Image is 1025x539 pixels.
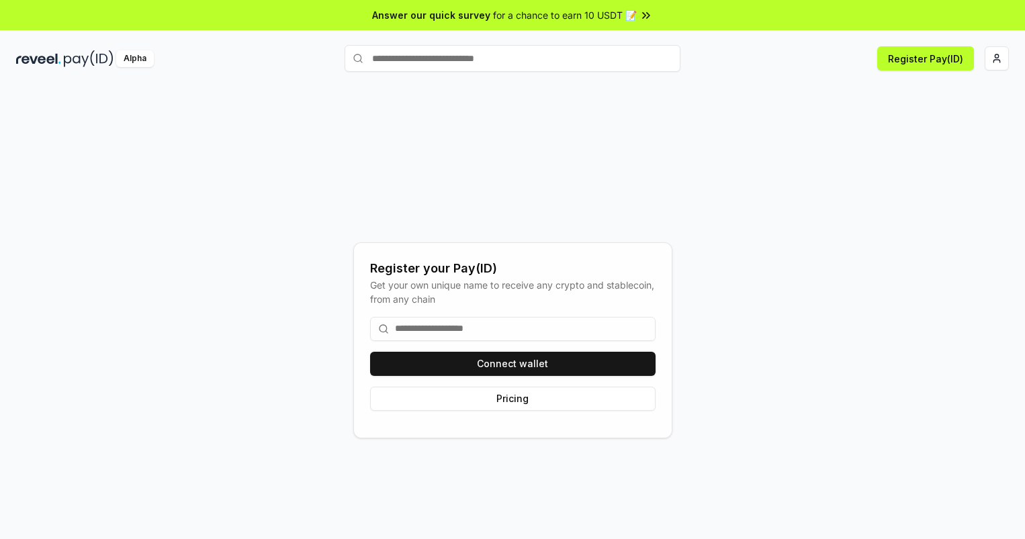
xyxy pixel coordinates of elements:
button: Pricing [370,387,656,411]
button: Connect wallet [370,352,656,376]
button: Register Pay(ID) [877,46,974,70]
span: Answer our quick survey [372,8,490,22]
div: Register your Pay(ID) [370,259,656,278]
img: pay_id [64,50,114,67]
div: Get your own unique name to receive any crypto and stablecoin, from any chain [370,278,656,306]
span: for a chance to earn 10 USDT 📝 [493,8,637,22]
div: Alpha [116,50,154,67]
img: reveel_dark [16,50,61,67]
